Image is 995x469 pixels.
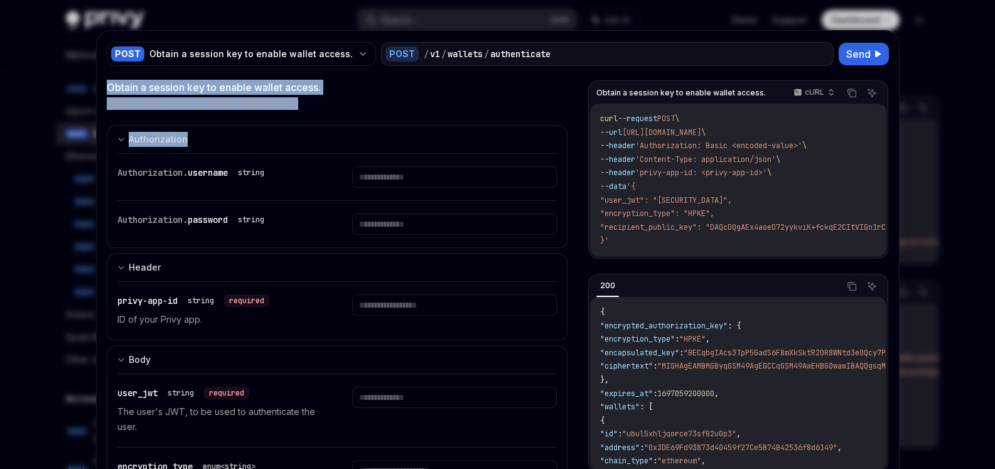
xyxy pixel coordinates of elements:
[600,321,728,331] span: "encrypted_authorization_key"
[129,260,161,275] div: Header
[837,443,842,453] span: ,
[600,443,640,453] span: "address"
[679,348,684,358] span: :
[600,389,653,399] span: "expires_at"
[728,321,741,331] span: : {
[385,46,419,62] div: POST
[675,114,679,124] span: \
[657,389,714,399] span: 1697059200000
[430,48,440,60] div: v1
[635,154,776,164] span: 'Content-Type: application/json'
[675,334,679,344] span: :
[596,278,619,293] div: 200
[653,361,657,371] span: :
[117,387,249,399] div: user_jwt
[596,88,766,98] span: Obtain a session key to enable wallet access.
[618,114,657,124] span: --request
[657,114,675,124] span: POST
[627,181,635,191] span: '{
[117,295,178,306] span: privy-app-id
[107,80,568,95] div: Obtain a session key to enable wallet access.
[600,375,609,385] span: },
[107,41,376,67] button: POSTObtain a session key to enable wallet access.
[618,429,622,439] span: :
[600,127,622,137] span: --url
[787,82,840,104] button: cURL
[600,235,609,245] span: }'
[107,97,296,110] p: Obtain a session key to enable wallet access.
[600,361,653,371] span: "ciphertext"
[864,85,880,101] button: Ask AI
[117,213,269,226] div: Authorization.password
[224,294,269,307] div: required
[600,195,732,205] span: "user_jwt": "[SECURITY_DATA]",
[640,443,644,453] span: :
[238,168,264,178] div: string
[188,214,228,225] span: password
[622,429,736,439] span: "ubul5xhljqorce73sf82u0p3"
[864,278,880,294] button: Ask AI
[129,132,188,147] div: Authorization
[776,154,780,164] span: \
[600,402,640,412] span: "wallets"
[600,429,618,439] span: "id"
[839,43,889,65] button: Send
[767,168,772,178] span: \
[600,334,675,344] span: "encryption_type"
[484,48,489,60] div: /
[640,402,653,412] span: : [
[490,48,551,60] div: authenticate
[600,114,618,124] span: curl
[117,404,322,434] p: The user's JWT, to be used to authenticate the user.
[600,168,635,178] span: --header
[168,388,194,398] div: string
[653,456,657,466] span: :
[149,48,353,60] div: Obtain a session key to enable wallet access.
[117,294,269,307] div: privy-app-id
[644,443,837,453] span: "0x3DE69Fd93873d40459f27Ce5B74B42536f8d6149"
[107,125,568,153] button: expand input section
[622,127,701,137] span: [URL][DOMAIN_NAME]
[802,141,807,151] span: \
[714,389,719,399] span: ,
[129,352,151,367] div: Body
[600,208,714,218] span: "encryption_type": "HPKE",
[117,387,158,399] span: user_jwt
[653,389,657,399] span: :
[600,181,627,191] span: --data
[844,85,860,101] button: Copy the contents from the code block
[701,127,706,137] span: \
[424,48,429,60] div: /
[600,154,635,164] span: --header
[238,215,264,225] div: string
[805,87,824,97] p: cURL
[600,307,605,317] span: {
[706,334,710,344] span: ,
[107,345,568,374] button: expand input section
[188,296,214,306] div: string
[600,456,653,466] span: "chain_type"
[736,429,741,439] span: ,
[448,48,483,60] div: wallets
[600,348,679,358] span: "encapsulated_key"
[117,167,188,178] span: Authorization.
[111,46,144,62] div: POST
[117,312,322,327] p: ID of your Privy app.
[844,278,860,294] button: Copy the contents from the code block
[635,168,767,178] span: 'privy-app-id: <privy-app-id>'
[107,253,568,281] button: expand input section
[117,214,188,225] span: Authorization.
[657,456,701,466] span: "ethereum"
[600,416,605,426] span: {
[188,167,228,178] span: username
[117,166,269,179] div: Authorization.username
[701,456,706,466] span: ,
[204,387,249,399] div: required
[600,141,635,151] span: --header
[635,141,802,151] span: 'Authorization: Basic <encoded-value>'
[846,46,871,62] span: Send
[679,334,706,344] span: "HPKE"
[441,48,446,60] div: /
